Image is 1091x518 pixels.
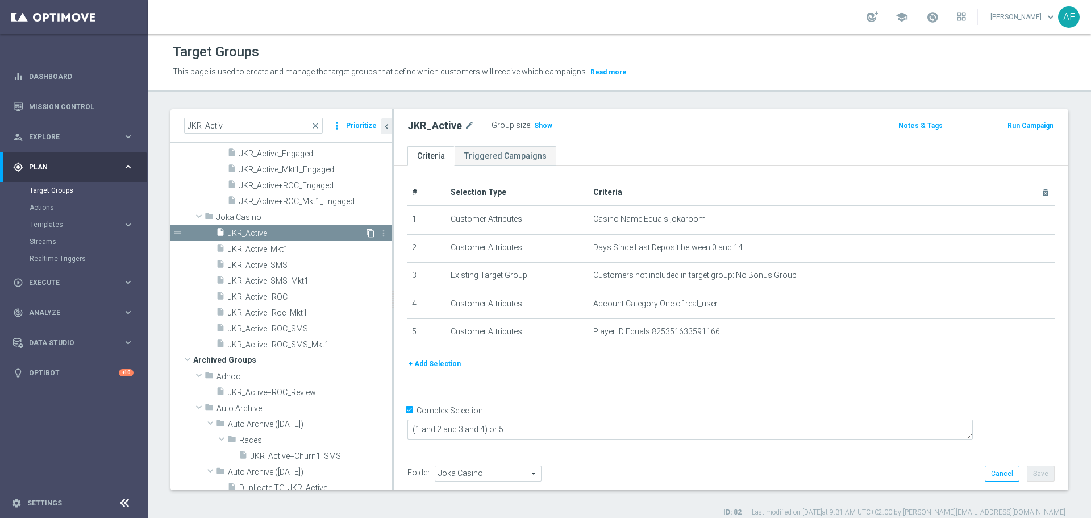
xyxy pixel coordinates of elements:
[13,308,134,317] button: track_changes Analyze keyboard_arrow_right
[13,102,134,111] button: Mission Control
[205,212,214,225] i: folder
[30,216,147,233] div: Templates
[216,323,225,336] i: insert_drive_file
[446,319,589,347] td: Customer Attributes
[216,404,392,413] span: Auto Archive
[239,436,392,445] span: Races
[30,220,134,229] div: Templates keyboard_arrow_right
[13,132,123,142] div: Explore
[407,119,462,132] h2: JKR_Active
[381,118,392,134] button: chevron_left
[985,466,1019,482] button: Cancel
[228,340,392,350] span: JKR_Active&#x2B;ROC_SMS_Mkt1
[13,72,134,81] div: equalizer Dashboard
[239,450,248,463] i: insert_drive_file
[29,309,123,316] span: Analyze
[216,339,225,352] i: insert_drive_file
[228,292,392,302] span: JKR_Active&#x2B;ROC
[534,122,552,130] span: Show
[239,197,392,206] span: JKR_Active&#x2B;ROC_Mkt1_Engaged
[13,92,134,122] div: Mission Control
[30,233,147,250] div: Streams
[311,121,320,130] span: close
[239,181,392,190] span: JKR_Active&#x2B;ROC_Engaged
[407,468,430,478] label: Folder
[227,434,236,447] i: folder
[173,44,259,60] h1: Target Groups
[227,482,236,495] i: insert_drive_file
[228,260,392,270] span: JKR_Active_SMS
[29,92,134,122] a: Mission Control
[13,132,134,142] button: person_search Explore keyboard_arrow_right
[593,243,743,252] span: Days Since Last Deposit between 0 and 14
[239,165,392,175] span: JKR_Active_Mkt1_Engaged
[13,338,123,348] div: Data Studio
[381,121,392,132] i: chevron_left
[446,291,589,319] td: Customer Attributes
[123,277,134,288] i: keyboard_arrow_right
[228,245,392,254] span: JKR_Active_Mkt1
[446,234,589,263] td: Customer Attributes
[1027,466,1055,482] button: Save
[13,277,123,288] div: Execute
[30,254,118,263] a: Realtime Triggers
[205,371,214,384] i: folder
[13,338,134,347] button: Data Studio keyboard_arrow_right
[593,299,718,309] span: Account Category One of real_user
[1006,119,1055,132] button: Run Campaign
[331,118,343,134] i: more_vert
[13,72,23,82] i: equalizer
[216,307,225,320] i: insert_drive_file
[13,277,23,288] i: play_circle_outline
[407,180,446,206] th: #
[13,163,134,172] button: gps_fixed Plan keyboard_arrow_right
[216,372,392,382] span: Adhoc
[896,11,908,23] span: school
[1058,6,1080,28] div: AF
[216,418,225,432] i: folder
[723,508,742,517] label: ID: 82
[216,243,225,256] i: insert_drive_file
[123,161,134,172] i: keyboard_arrow_right
[216,227,225,241] i: insert_drive_file
[216,466,225,479] i: folder
[366,229,375,238] i: Duplicate Target group
[407,291,446,319] td: 4
[1041,188,1050,197] i: delete_forever
[29,61,134,92] a: Dashboard
[407,358,462,370] button: + Add Selection
[30,186,118,195] a: Target Groups
[407,319,446,347] td: 5
[30,250,147,267] div: Realtime Triggers
[1044,11,1057,23] span: keyboard_arrow_down
[11,498,22,508] i: settings
[123,219,134,230] i: keyboard_arrow_right
[13,278,134,287] button: play_circle_outline Execute keyboard_arrow_right
[216,213,392,222] span: Joka Casino
[593,271,797,280] span: Customers not included in target group: No Bonus Group
[407,234,446,263] td: 2
[184,118,323,134] input: Quick find group or folder
[27,500,62,507] a: Settings
[13,61,134,92] div: Dashboard
[119,369,134,376] div: +10
[227,180,236,193] i: insert_drive_file
[30,221,111,228] span: Templates
[13,162,123,172] div: Plan
[593,327,720,337] span: Player ID Equals 825351633591166
[228,229,365,238] span: JKR_Active
[30,237,118,246] a: Streams
[29,164,123,171] span: Plan
[228,308,392,318] span: JKR_Active&#x2B;Roc_Mkt1
[13,132,23,142] i: person_search
[123,307,134,318] i: keyboard_arrow_right
[13,368,134,378] button: lightbulb Optibot +10
[30,221,123,228] div: Templates
[216,259,225,272] i: insert_drive_file
[13,358,134,388] div: Optibot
